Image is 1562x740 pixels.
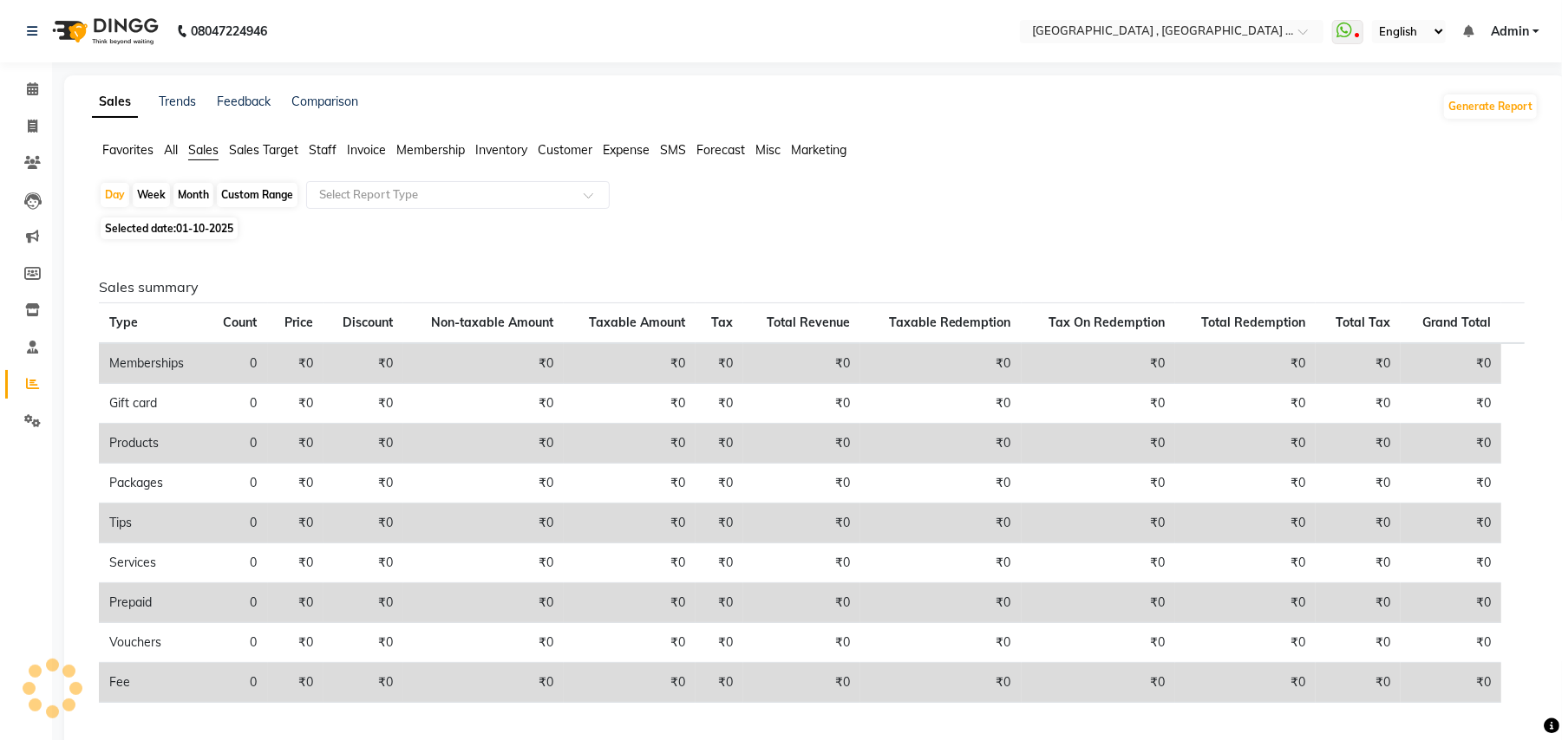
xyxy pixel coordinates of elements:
td: ₹0 [268,424,324,464]
td: ₹0 [268,343,324,384]
td: ₹0 [1175,583,1316,623]
td: Products [99,424,206,464]
span: Count [224,315,258,330]
td: ₹0 [696,663,743,703]
span: Marketing [791,142,846,158]
td: ₹0 [403,543,565,583]
div: Month [173,183,213,207]
span: Total Redemption [1201,315,1305,330]
td: ₹0 [564,424,696,464]
td: Tips [99,503,206,543]
td: Packages [99,464,206,503]
td: ₹0 [1401,384,1501,424]
td: ₹0 [860,543,1022,583]
div: Week [133,183,170,207]
h6: Sales summary [99,279,1525,295]
td: ₹0 [324,384,403,424]
td: ₹0 [268,663,324,703]
td: ₹0 [324,464,403,503]
b: 08047224946 [191,7,267,55]
td: ₹0 [1175,384,1316,424]
td: ₹0 [1022,543,1176,583]
a: Sales [92,87,138,118]
td: ₹0 [1316,503,1401,543]
td: ₹0 [1175,464,1316,503]
td: ₹0 [1316,623,1401,663]
td: ₹0 [1175,663,1316,703]
td: 0 [206,583,268,623]
div: Custom Range [217,183,297,207]
td: ₹0 [696,343,743,384]
td: Vouchers [99,623,206,663]
span: All [164,142,178,158]
td: ₹0 [743,543,860,583]
td: ₹0 [1401,503,1501,543]
span: Grand Total [1422,315,1491,330]
td: ₹0 [696,583,743,623]
td: ₹0 [1022,503,1176,543]
td: ₹0 [743,583,860,623]
a: Feedback [217,94,271,109]
div: Day [101,183,129,207]
td: ₹0 [1316,384,1401,424]
td: ₹0 [1022,623,1176,663]
span: Misc [755,142,781,158]
td: ₹0 [1175,543,1316,583]
span: Favorites [102,142,154,158]
td: ₹0 [1175,623,1316,663]
td: Fee [99,663,206,703]
td: ₹0 [1401,464,1501,503]
td: ₹0 [1316,583,1401,623]
td: ₹0 [1401,663,1501,703]
td: ₹0 [860,464,1022,503]
td: ₹0 [860,384,1022,424]
td: ₹0 [696,464,743,503]
td: ₹0 [696,503,743,543]
td: Prepaid [99,583,206,623]
td: ₹0 [564,663,696,703]
td: ₹0 [403,424,565,464]
td: ₹0 [743,424,860,464]
td: ₹0 [268,583,324,623]
td: ₹0 [743,464,860,503]
td: ₹0 [324,623,403,663]
td: ₹0 [403,663,565,703]
td: ₹0 [268,464,324,503]
td: ₹0 [564,503,696,543]
td: ₹0 [743,384,860,424]
td: ₹0 [1175,503,1316,543]
td: ₹0 [564,464,696,503]
td: ₹0 [1316,543,1401,583]
td: 0 [206,503,268,543]
span: Membership [396,142,465,158]
td: ₹0 [1022,464,1176,503]
td: ₹0 [1401,583,1501,623]
td: ₹0 [403,343,565,384]
td: ₹0 [324,503,403,543]
td: ₹0 [403,623,565,663]
td: 0 [206,424,268,464]
td: ₹0 [860,343,1022,384]
td: ₹0 [403,384,565,424]
td: 0 [206,464,268,503]
td: ₹0 [268,384,324,424]
td: ₹0 [564,583,696,623]
span: Sales Target [229,142,298,158]
span: Invoice [347,142,386,158]
td: ₹0 [1175,424,1316,464]
td: ₹0 [1401,623,1501,663]
td: ₹0 [743,623,860,663]
span: Admin [1491,23,1529,41]
td: ₹0 [743,663,860,703]
td: ₹0 [564,384,696,424]
span: Taxable Amount [589,315,685,330]
td: ₹0 [743,343,860,384]
td: 0 [206,663,268,703]
td: Memberships [99,343,206,384]
span: 01-10-2025 [176,222,233,235]
span: Staff [309,142,337,158]
td: ₹0 [1316,343,1401,384]
span: Forecast [696,142,745,158]
td: ₹0 [696,623,743,663]
td: ₹0 [268,623,324,663]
